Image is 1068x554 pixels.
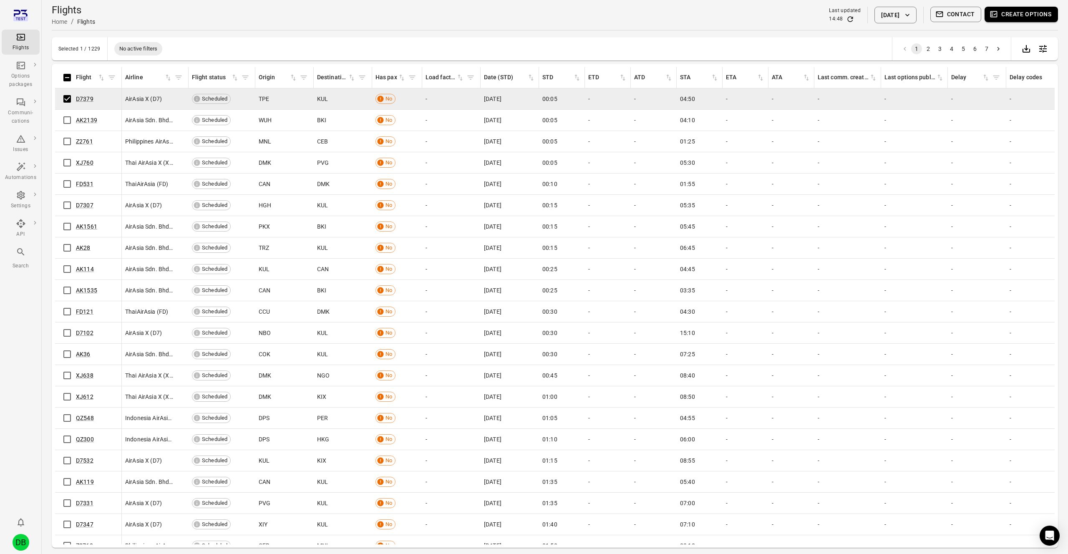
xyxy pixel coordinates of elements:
span: BKI [317,222,326,231]
div: - [588,95,627,103]
div: - [884,137,945,146]
div: - [726,116,765,124]
div: Flights [77,18,95,26]
span: Last options published [884,73,944,82]
button: Open table configuration [1035,40,1051,57]
button: page 1 [911,43,922,54]
div: - [426,222,477,231]
span: Scheduled [199,286,230,295]
div: - [884,159,945,167]
button: Filter by delay [990,71,1003,84]
div: - [588,201,627,209]
div: Options packages [5,72,36,89]
span: Thai AirAsia X (XJ) [125,159,174,167]
span: WUH [259,116,272,124]
div: - [634,180,673,188]
div: - [726,159,765,167]
div: - [426,265,477,273]
a: Options packages [2,58,40,91]
span: 00:15 [542,222,557,231]
div: - [588,116,627,124]
span: 04:50 [680,95,695,103]
span: CEB [317,137,328,146]
div: Sort by STA in ascending order [680,73,719,82]
span: DMK [317,180,330,188]
div: - [634,222,673,231]
a: API [2,216,40,241]
div: - [726,180,765,188]
span: 00:05 [542,116,557,124]
span: PKX [259,222,270,231]
a: Z2762 [76,542,93,549]
span: 00:25 [542,286,557,295]
span: Destination [317,73,356,82]
div: STA [680,73,710,82]
span: ATD [634,73,673,82]
div: - [1010,95,1061,103]
div: Sort by origin in ascending order [259,73,297,82]
span: Scheduled [199,244,230,252]
div: - [884,222,945,231]
span: 00:10 [542,180,557,188]
div: Sort by ETA in ascending order [726,73,765,82]
div: Sort by flight status in ascending order [192,73,239,82]
div: - [634,116,673,124]
span: CAN [259,180,270,188]
div: Sort by ATA in ascending order [772,73,811,82]
span: HGH [259,201,271,209]
span: Delay [951,73,990,82]
div: - [726,95,765,103]
button: Go to page 2 [923,43,934,54]
li: / [71,17,74,27]
button: Filter by airline [172,71,185,84]
div: Airline [125,73,164,82]
div: - [1010,116,1061,124]
span: 05:30 [680,159,695,167]
div: - [884,265,945,273]
div: Sort by last communication created in ascending order [818,73,877,82]
div: - [818,201,878,209]
div: Sort by STD in ascending order [542,73,581,82]
button: Filter by origin [297,71,310,84]
button: Go to page 4 [946,43,957,54]
span: Scheduled [199,201,230,209]
div: ATD [634,73,665,82]
span: STD [542,73,581,82]
a: Z2761 [76,138,93,145]
div: - [1010,222,1061,231]
div: Delay codes [1010,73,1061,82]
div: - [1010,159,1061,167]
div: - [634,159,673,167]
div: ETD [588,73,619,82]
div: - [634,286,673,295]
span: 00:05 [542,95,557,103]
span: Filter by load factor [464,71,477,84]
a: Home [52,18,68,25]
div: Search [5,262,36,270]
span: AirAsia Sdn. Bhd. (AK) [125,116,174,124]
span: No [383,222,395,231]
a: Settings [2,188,40,213]
h1: Flights [52,3,95,17]
div: Sort by load factor in ascending order [426,73,464,82]
div: Delay [951,73,982,82]
span: [DATE] [484,201,501,209]
span: KUL [259,265,270,273]
div: Flights [5,44,36,52]
span: AirAsia X (D7) [125,95,162,103]
div: - [818,180,878,188]
div: API [5,230,36,239]
span: Scheduled [199,222,230,231]
a: Communi-cations [2,95,40,128]
span: 05:45 [680,222,695,231]
div: - [726,265,765,273]
div: - [634,265,673,273]
a: D7532 [76,457,93,464]
div: Sort by ETD in ascending order [588,73,627,82]
span: ATA [772,73,811,82]
div: Last options published [884,73,936,82]
span: STA [680,73,719,82]
nav: Breadcrumbs [52,17,95,27]
div: - [426,180,477,188]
